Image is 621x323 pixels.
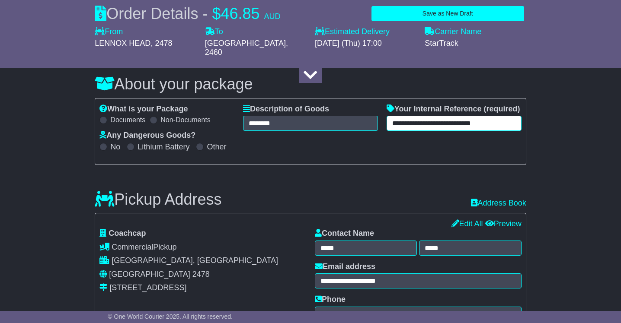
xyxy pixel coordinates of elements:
[205,39,288,57] span: , 2460
[110,116,145,124] label: Documents
[221,5,259,22] span: 46.85
[160,116,211,124] label: Non-Documents
[138,142,189,152] label: Lithium Battery
[451,219,483,228] a: Edit All
[95,39,150,47] span: LENNOX HEAD
[99,104,188,114] label: What is your Package
[315,27,416,37] label: Estimated Delivery
[315,39,416,48] div: [DATE] (Thu) 17:00
[212,5,221,22] span: $
[315,262,375,272] label: Email address
[471,199,526,208] a: Address Book
[109,270,190,279] span: [GEOGRAPHIC_DATA]
[207,142,226,152] label: Other
[192,270,210,279] span: 2478
[110,142,120,152] label: No
[108,313,233,320] span: © One World Courier 2025. All rights reserved.
[150,39,172,47] span: , 2478
[371,6,524,21] button: Save as New Draft
[95,191,221,208] h3: Pickup Address
[425,27,481,37] label: Carrier Name
[109,229,146,237] span: Coachcap
[95,27,123,37] label: From
[243,104,329,114] label: Description of Goods
[112,243,153,251] span: Commercial
[112,256,278,265] span: [GEOGRAPHIC_DATA], [GEOGRAPHIC_DATA]
[205,27,223,37] label: To
[264,12,281,21] span: AUD
[425,39,526,48] div: StarTrack
[95,76,526,93] h3: About your package
[485,219,522,228] a: Preview
[95,4,280,23] div: Order Details -
[99,131,195,140] label: Any Dangerous Goods?
[205,39,286,47] span: [GEOGRAPHIC_DATA]
[109,283,186,293] div: [STREET_ADDRESS]
[387,104,520,114] label: Your Internal Reference (required)
[315,295,346,304] label: Phone
[315,229,374,238] label: Contact Name
[99,243,306,252] div: Pickup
